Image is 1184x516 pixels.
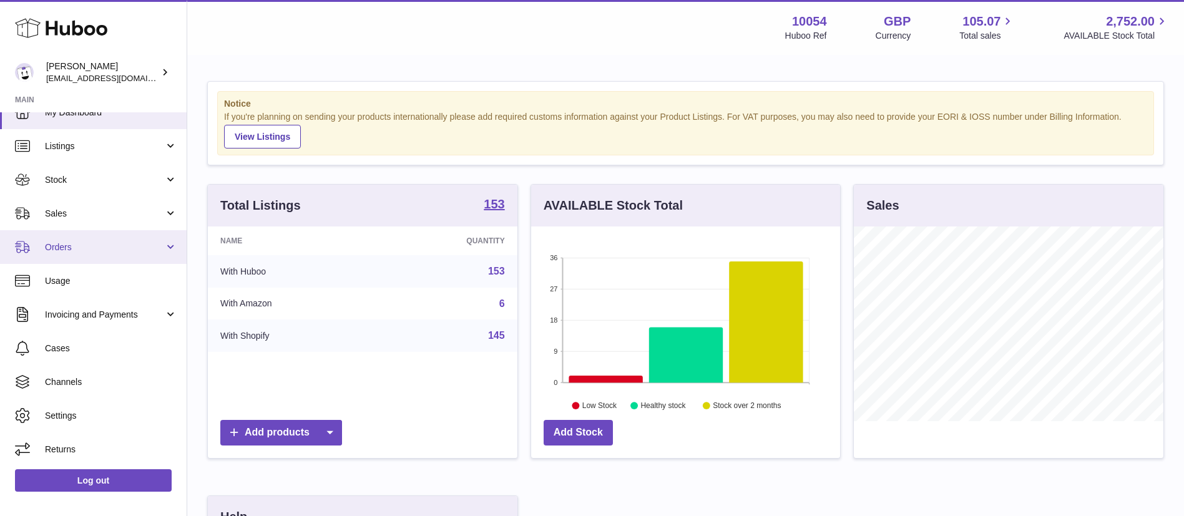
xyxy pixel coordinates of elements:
span: Settings [45,410,177,422]
span: Sales [45,208,164,220]
strong: 153 [484,198,504,210]
img: internalAdmin-10054@internal.huboo.com [15,63,34,82]
text: 18 [550,316,557,324]
h3: AVAILABLE Stock Total [544,197,683,214]
a: 153 [484,198,504,213]
div: If you're planning on sending your products internationally please add required customs informati... [224,111,1147,148]
text: 36 [550,254,557,261]
a: Add Stock [544,420,613,445]
text: Healthy stock [640,401,686,410]
h3: Sales [866,197,899,214]
a: 145 [488,330,505,341]
span: Orders [45,241,164,253]
span: AVAILABLE Stock Total [1064,30,1169,42]
td: With Amazon [208,288,377,320]
text: Low Stock [582,401,617,410]
strong: 10054 [792,13,827,30]
a: 6 [499,298,505,309]
th: Quantity [377,226,517,255]
td: With Huboo [208,255,377,288]
strong: Notice [224,98,1147,110]
text: 0 [554,379,557,386]
a: 153 [488,266,505,276]
span: Cases [45,343,177,354]
span: 2,752.00 [1106,13,1155,30]
a: 105.07 Total sales [959,13,1015,42]
a: 2,752.00 AVAILABLE Stock Total [1064,13,1169,42]
strong: GBP [884,13,911,30]
span: Usage [45,275,177,287]
a: Add products [220,420,342,445]
div: [PERSON_NAME] [46,61,159,84]
span: 105.07 [962,13,1001,30]
td: With Shopify [208,319,377,352]
span: Stock [45,174,164,186]
text: 27 [550,285,557,293]
span: Total sales [959,30,1015,42]
a: Log out [15,469,172,492]
text: Stock over 2 months [713,401,781,410]
div: Currency [876,30,911,42]
span: Channels [45,376,177,388]
h3: Total Listings [220,197,301,214]
span: Listings [45,140,164,152]
span: Returns [45,444,177,455]
div: Huboo Ref [785,30,827,42]
span: Invoicing and Payments [45,309,164,321]
span: [EMAIL_ADDRESS][DOMAIN_NAME] [46,73,183,83]
span: My Dashboard [45,107,177,119]
text: 9 [554,348,557,355]
th: Name [208,226,377,255]
a: View Listings [224,125,301,148]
